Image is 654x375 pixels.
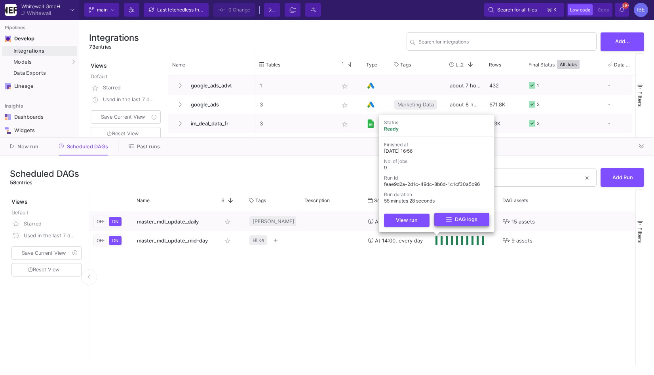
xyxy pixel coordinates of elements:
[10,169,79,179] h3: Scheduled DAGs
[89,32,139,43] h3: Integrations
[110,219,120,224] span: ON
[260,95,330,114] p: 3
[253,212,295,231] span: [PERSON_NAME]
[223,236,232,246] mat-icon: star_border
[400,62,411,68] span: Tags
[84,3,119,17] button: main
[157,4,205,16] div: Last fetched
[89,44,95,50] span: 73
[608,114,639,133] div: -
[2,32,77,45] mat-expansion-panel-header: Navigation iconDevelop
[260,114,330,133] p: 3
[557,60,580,69] button: All Jobs
[502,197,528,203] span: DAG assets
[338,61,344,68] span: 1
[384,165,489,171] div: 9
[304,197,330,203] span: Description
[384,148,413,154] span: [DATE] 16:56
[5,127,11,134] img: Navigation icon
[5,114,11,120] img: Navigation icon
[614,62,632,68] span: Data Tests
[144,3,209,17] button: Last fetchedless than a minute ago
[10,189,85,206] div: Views
[67,144,108,150] span: Scheduled DAGs
[537,133,539,152] div: 1
[266,62,280,68] span: Tables
[10,180,16,186] span: 58
[511,212,535,231] span: 15 assets
[5,83,11,89] img: Navigation icon
[13,48,75,54] div: Integrations
[366,62,377,68] span: Type
[368,212,427,231] div: At 05:30, every day
[384,198,435,204] span: 55 minutes 28 seconds
[384,175,489,181] div: Run Id
[89,43,139,51] div: entries
[445,95,485,114] div: about 8 hours ago
[634,3,648,17] div: IBE
[631,3,648,17] button: IBE
[95,238,106,243] span: OFF
[91,73,162,82] div: Default
[97,4,108,16] span: main
[14,127,66,134] div: Widgets
[456,62,461,68] span: Last Used
[608,133,639,152] div: -
[455,216,477,222] span: DAG logs
[17,144,38,150] span: New run
[10,218,83,230] button: Starred
[374,197,395,203] span: Schedule
[445,76,485,95] div: about 7 hours ago
[14,83,66,89] div: Lineage
[223,217,232,227] mat-icon: star_border
[598,7,609,13] span: Code
[11,263,82,277] button: Reset View
[221,197,224,203] span: Star
[107,131,139,136] span: Reset View
[109,236,122,245] button: ON
[24,230,77,242] div: Used in the last 7 days
[13,59,32,65] span: Models
[384,181,489,187] div: feae9d2a-2d1c-49dc-8b6d-1c1cf30a5b96
[434,213,489,227] button: DAG logs
[485,95,525,114] div: 671.8K
[418,176,581,182] input: Search...
[10,230,83,242] button: Used in the last 7 days
[529,55,593,74] div: Final Status
[461,62,464,68] span: 2
[384,158,489,165] div: No. of jobs
[260,76,330,95] p: 1
[384,214,430,227] button: View run
[103,82,156,94] div: Starred
[384,191,489,198] div: Run duration
[497,4,537,16] span: Search for all files
[101,114,145,120] span: Save Current View
[637,227,643,243] span: Filters
[260,133,330,152] p: 1
[2,68,77,78] a: Data Exports
[485,133,525,152] div: 1.7K
[384,142,489,148] div: Finished at
[615,3,629,17] button: 99+
[553,5,557,15] span: k
[109,217,122,226] button: ON
[119,140,169,153] button: Past runs
[568,4,593,15] button: Low code
[368,231,427,250] div: At 14:00, every day
[367,100,375,109] img: Google Ads
[49,140,118,153] button: Scheduled DAGs
[608,76,639,95] div: -
[11,209,83,218] div: Default
[5,36,11,42] img: Navigation icon
[547,5,552,15] span: ⌘
[484,3,564,17] button: Search for all files⌘k
[2,124,77,137] a: Navigation iconWidgets
[489,62,501,68] span: Rows
[612,174,633,180] span: Add Run
[89,53,164,70] div: Views
[615,38,630,44] span: Add...
[110,238,120,243] span: ON
[137,237,208,244] span: master_mdl_update_mid-day
[601,32,644,51] button: Add...
[637,91,643,107] span: Filters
